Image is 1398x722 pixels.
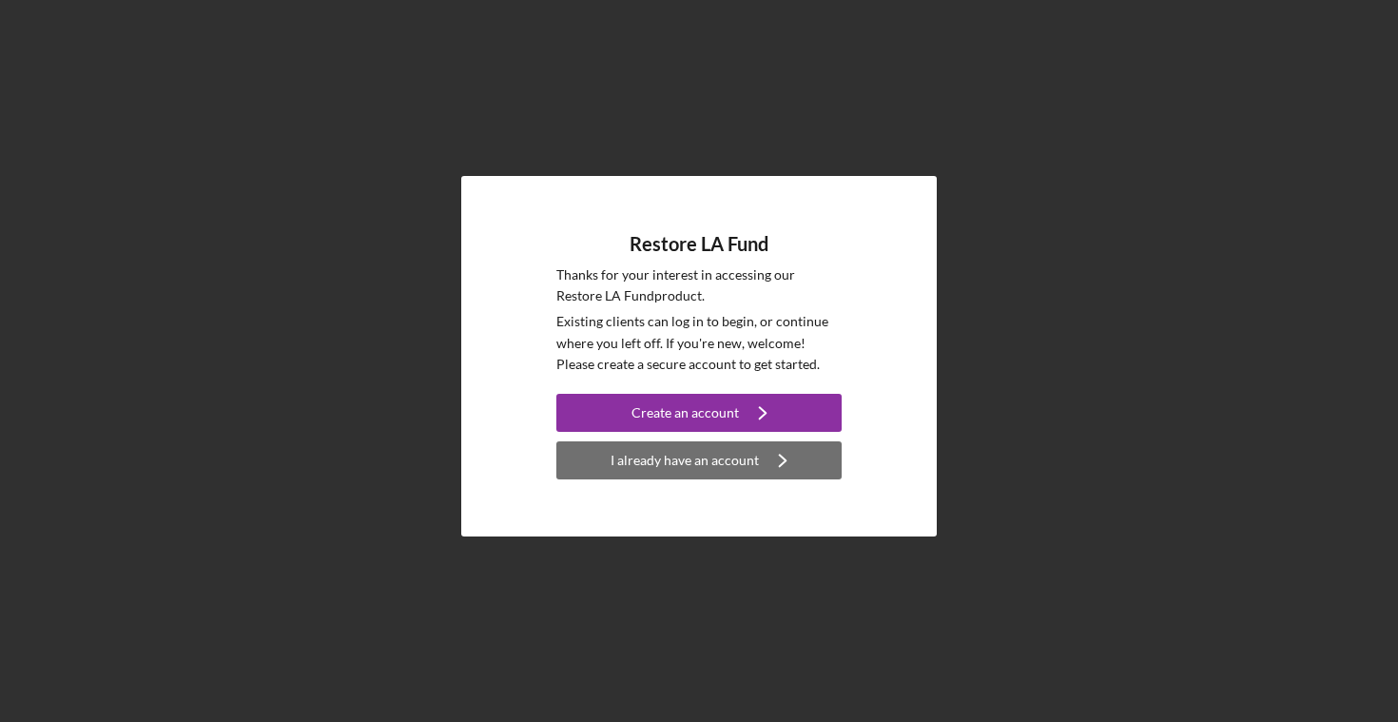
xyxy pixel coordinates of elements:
div: I already have an account [611,441,759,479]
p: Existing clients can log in to begin, or continue where you left off. If you're new, welcome! Ple... [556,311,842,375]
a: Create an account [556,394,842,437]
div: Create an account [631,394,739,432]
button: Create an account [556,394,842,432]
button: I already have an account [556,441,842,479]
p: Thanks for your interest in accessing our Restore LA Fund product. [556,264,842,307]
h4: Restore LA Fund [630,233,768,255]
